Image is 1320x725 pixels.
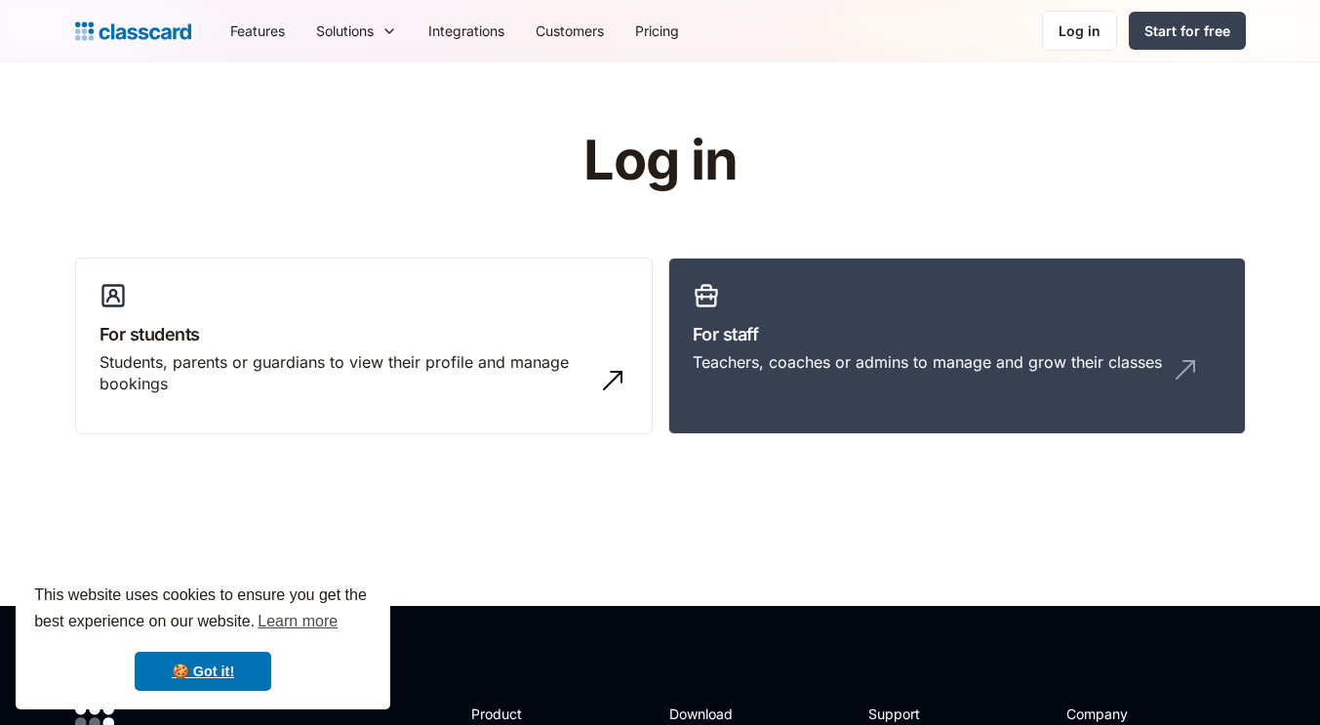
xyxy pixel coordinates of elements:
div: Log in [1059,20,1100,41]
h3: For staff [693,321,1221,347]
h1: Log in [350,131,970,191]
div: Teachers, coaches or admins to manage and grow their classes [693,351,1162,373]
a: home [75,18,191,45]
a: Start for free [1129,12,1246,50]
a: For studentsStudents, parents or guardians to view their profile and manage bookings [75,258,653,435]
h2: Download [669,704,749,724]
h2: Product [471,704,576,724]
a: Customers [520,9,620,53]
a: Features [215,9,300,53]
h2: Company [1066,704,1196,724]
a: Pricing [620,9,695,53]
div: Solutions [316,20,374,41]
a: dismiss cookie message [135,652,271,691]
div: Start for free [1144,20,1230,41]
h3: For students [100,321,628,347]
div: Students, parents or guardians to view their profile and manage bookings [100,351,589,395]
a: learn more about cookies [255,607,340,636]
a: For staffTeachers, coaches or admins to manage and grow their classes [668,258,1246,435]
div: Solutions [300,9,413,53]
a: Integrations [413,9,520,53]
div: cookieconsent [16,565,390,709]
span: This website uses cookies to ensure you get the best experience on our website. [34,584,372,636]
h2: Support [868,704,947,724]
a: Log in [1042,11,1117,51]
